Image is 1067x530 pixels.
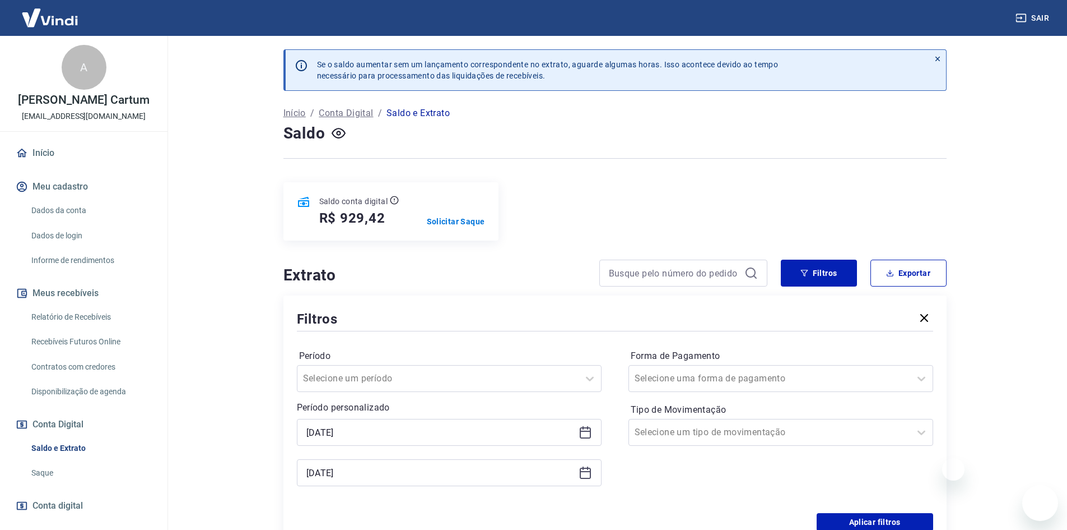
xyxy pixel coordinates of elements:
p: / [378,107,382,120]
button: Filtros [781,260,857,287]
p: / [310,107,314,120]
input: Busque pelo número do pedido [609,265,740,282]
iframe: Fechar mensagem [942,458,965,481]
img: Vindi [13,1,86,35]
h4: Saldo [283,122,325,145]
span: Conta digital [32,498,83,514]
a: Saque [27,462,154,485]
h5: Filtros [297,310,338,328]
label: Tipo de Movimentação [631,403,931,417]
iframe: Botão para abrir a janela de mensagens [1022,485,1058,521]
p: [EMAIL_ADDRESS][DOMAIN_NAME] [22,110,146,122]
p: Período personalizado [297,401,602,414]
p: Se o saldo aumentar sem um lançamento correspondente no extrato, aguarde algumas horas. Isso acon... [317,59,779,81]
p: [PERSON_NAME] Cartum [18,94,150,106]
p: Saldo conta digital [319,196,388,207]
button: Conta Digital [13,412,154,437]
a: Conta Digital [319,107,373,120]
h5: R$ 929,42 [319,209,385,227]
div: A [62,45,106,90]
input: Data final [306,464,574,481]
button: Exportar [870,260,947,287]
a: Dados de login [27,224,154,247]
h4: Extrato [283,264,586,287]
label: Forma de Pagamento [631,349,931,363]
button: Sair [1013,8,1054,29]
a: Conta digital [13,494,154,518]
a: Saldo e Extrato [27,437,154,460]
input: Data inicial [306,424,574,441]
a: Informe de rendimentos [27,249,154,272]
p: Saldo e Extrato [386,107,450,120]
label: Período [299,349,599,363]
a: Disponibilização de agenda [27,380,154,403]
a: Início [13,141,154,165]
a: Início [283,107,306,120]
a: Solicitar Saque [427,216,485,227]
button: Meus recebíveis [13,281,154,306]
a: Relatório de Recebíveis [27,306,154,329]
a: Contratos com credores [27,356,154,379]
button: Meu cadastro [13,174,154,199]
a: Recebíveis Futuros Online [27,330,154,353]
a: Dados da conta [27,199,154,222]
